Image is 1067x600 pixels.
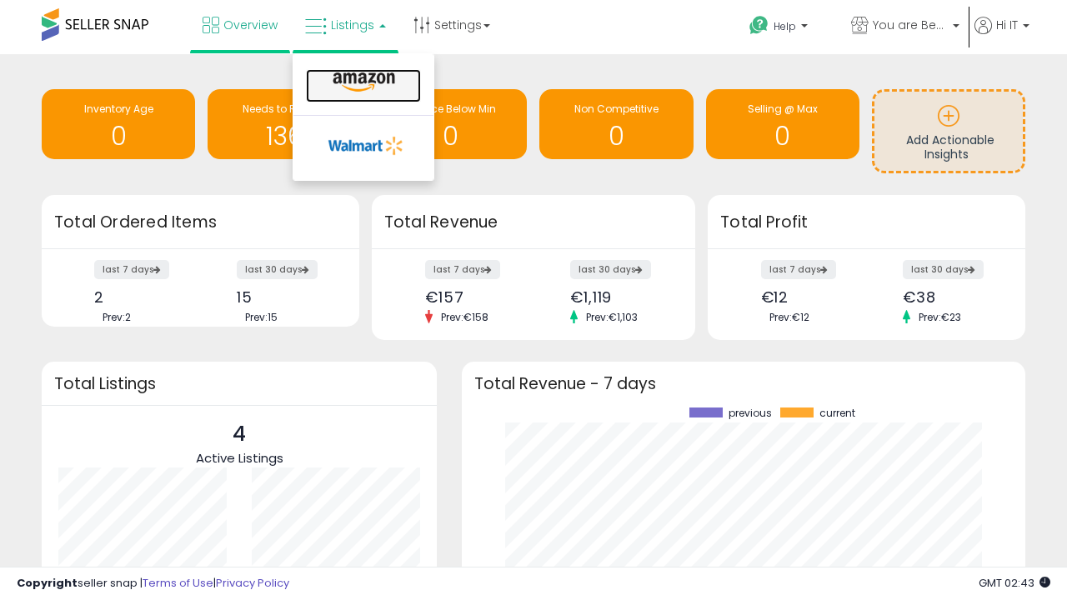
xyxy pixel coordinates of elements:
[216,575,289,591] a: Privacy Policy
[382,122,518,150] h1: 0
[578,310,646,324] span: Prev: €1,103
[706,89,859,159] a: Selling @ Max 0
[196,449,283,467] span: Active Listings
[196,418,283,450] p: 4
[903,260,984,279] label: last 30 days
[94,288,188,306] div: 2
[574,102,659,116] span: Non Competitive
[237,288,330,306] div: 15
[474,377,1013,390] h3: Total Revenue - 7 days
[42,89,195,159] a: Inventory Age 0
[84,102,153,116] span: Inventory Age
[50,122,187,150] h1: 0
[404,102,496,116] span: BB Price Below Min
[243,102,327,116] span: Needs to Reprice
[736,2,836,54] a: Help
[774,19,796,33] span: Help
[979,575,1050,591] span: 2025-08-17 02:43 GMT
[906,132,994,163] span: Add Actionable Insights
[761,310,818,324] span: Prev: €12
[384,211,683,234] h3: Total Revenue
[17,575,78,591] strong: Copyright
[433,310,497,324] span: Prev: €158
[237,260,318,279] label: last 30 days
[216,122,353,150] h1: 136
[237,310,286,324] span: Prev: 15
[17,576,289,592] div: seller snap | |
[570,260,651,279] label: last 30 days
[54,211,347,234] h3: Total Ordered Items
[570,288,666,306] div: €1,119
[714,122,851,150] h1: 0
[996,17,1018,33] span: Hi IT
[720,211,1013,234] h3: Total Profit
[94,260,169,279] label: last 7 days
[425,288,521,306] div: €157
[331,17,374,33] span: Listings
[873,17,948,33] span: You are Beautiful (IT)
[974,17,1029,54] a: Hi IT
[143,575,213,591] a: Terms of Use
[425,260,500,279] label: last 7 days
[910,310,969,324] span: Prev: €23
[819,407,855,419] span: current
[548,122,684,150] h1: 0
[208,89,361,159] a: Needs to Reprice 136
[903,288,996,306] div: €38
[94,310,139,324] span: Prev: 2
[749,15,769,36] i: Get Help
[748,102,818,116] span: Selling @ Max
[761,260,836,279] label: last 7 days
[373,89,527,159] a: BB Price Below Min 0
[761,288,854,306] div: €12
[223,17,278,33] span: Overview
[874,92,1023,171] a: Add Actionable Insights
[54,377,424,390] h3: Total Listings
[729,407,772,419] span: previous
[539,89,693,159] a: Non Competitive 0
